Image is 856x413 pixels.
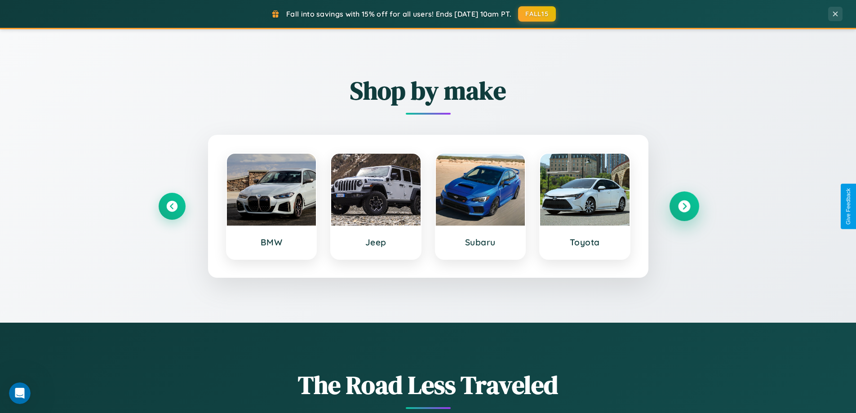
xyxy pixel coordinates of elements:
[340,237,412,248] h3: Jeep
[518,6,556,22] button: FALL15
[236,237,307,248] h3: BMW
[549,237,621,248] h3: Toyota
[159,73,698,108] h2: Shop by make
[845,188,852,225] div: Give Feedback
[445,237,516,248] h3: Subaru
[159,368,698,402] h1: The Road Less Traveled
[9,382,31,404] iframe: Intercom live chat
[286,9,511,18] span: Fall into savings with 15% off for all users! Ends [DATE] 10am PT.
